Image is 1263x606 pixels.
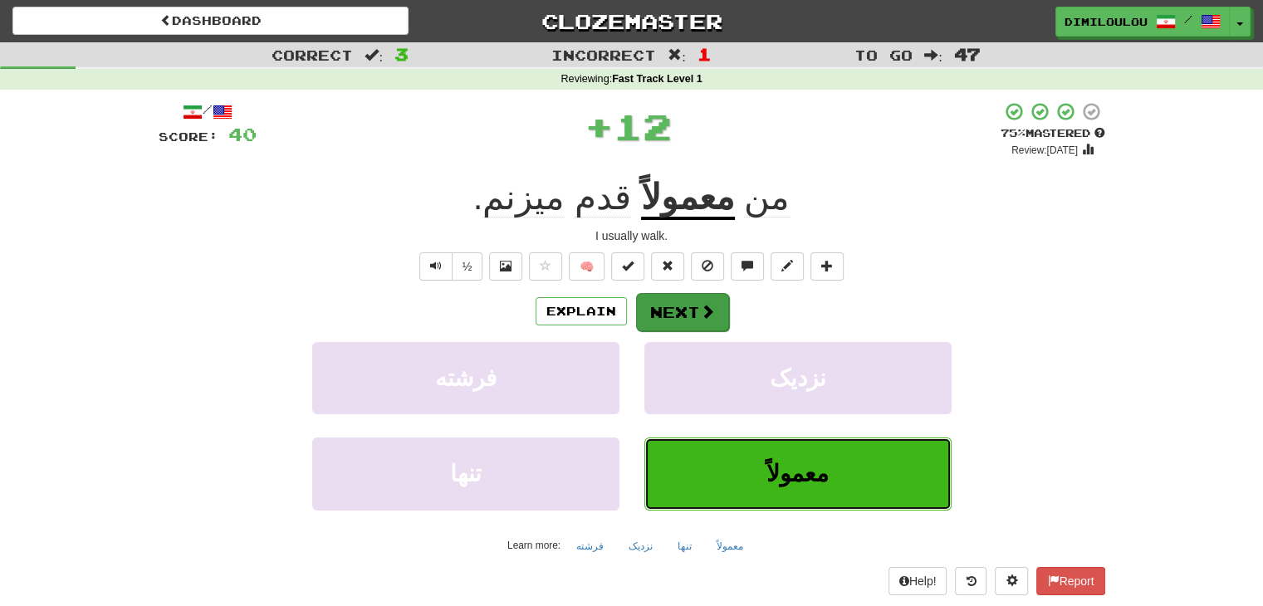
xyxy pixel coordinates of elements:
button: فرشته [312,342,619,414]
button: ½ [452,252,483,281]
small: Learn more: [507,540,561,551]
span: معمولاً [766,461,829,486]
button: نزدیک [619,534,662,559]
span: نزدیک [770,365,826,391]
button: فرشته [567,534,613,559]
a: Clozemaster [433,7,830,36]
button: معمولاً [707,534,752,559]
span: 75 % [1001,126,1026,139]
span: + [585,101,614,151]
span: : [924,48,942,62]
button: Help! [889,567,947,595]
button: Reset to 0% Mastered (alt+r) [651,252,684,281]
span: Incorrect [551,46,656,63]
span: فرشته [435,365,497,391]
strong: Fast Track Level 1 [612,73,702,85]
span: 3 [394,44,409,64]
button: 🧠 [569,252,605,281]
button: معمولاً [644,437,952,510]
span: قدم [575,178,631,217]
div: / [159,101,257,122]
span: : [668,48,686,62]
span: To go [854,46,913,63]
div: Mastered [1001,126,1105,141]
span: من [744,178,790,217]
span: : [365,48,383,62]
span: 47 [954,44,981,64]
span: می‎زنم [482,178,565,217]
button: Next [636,293,729,331]
button: Play sentence audio (ctl+space) [419,252,453,281]
button: تنها [312,437,619,510]
span: 12 [614,105,672,147]
small: Review: [DATE] [1011,144,1078,156]
button: Add to collection (alt+a) [810,252,844,281]
a: DimiLoulou / [1055,7,1230,37]
span: تنها [450,461,482,486]
button: نزدیک [644,342,952,414]
button: Ignore sentence (alt+i) [691,252,724,281]
a: Dashboard [12,7,409,35]
button: Round history (alt+y) [955,567,986,595]
span: 40 [228,124,257,144]
button: Discuss sentence (alt+u) [731,252,764,281]
div: I usually walk. [159,227,1105,244]
span: Correct [272,46,353,63]
button: Explain [536,297,627,325]
button: Show image (alt+x) [489,252,522,281]
div: Text-to-speech controls [416,252,483,281]
span: Score: [159,130,218,144]
span: 1 [698,44,712,64]
span: DimiLoulou [1065,14,1148,29]
button: Set this sentence to 100% Mastered (alt+m) [611,252,644,281]
button: Favorite sentence (alt+f) [529,252,562,281]
button: Report [1036,567,1104,595]
u: معمولاً [641,178,735,220]
button: Edit sentence (alt+d) [771,252,804,281]
span: / [1184,13,1192,25]
button: تنها [668,534,701,559]
span: . [473,178,641,217]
